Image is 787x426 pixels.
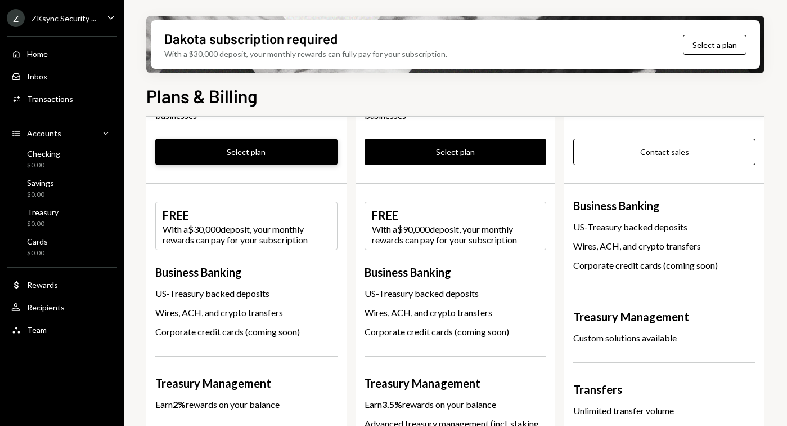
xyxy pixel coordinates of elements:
b: 3.5% [382,399,402,410]
div: Wires, ACH, and crypto transfers [573,240,755,252]
div: With a $30,000 deposit, your monthly rewards can fully pay for your subscription. [164,48,447,60]
div: Recipients [27,303,65,312]
a: Savings$0.00 [7,175,117,202]
div: Transfers [573,381,755,398]
div: Home [27,49,48,59]
div: Treasury [27,207,59,217]
div: $0.00 [27,161,60,170]
b: 2% [173,399,186,410]
div: Treasury Management [365,375,547,392]
a: Treasury$0.00 [7,204,117,231]
a: Cards$0.00 [7,233,117,260]
a: Recipients [7,297,117,317]
a: Team [7,319,117,340]
div: $0.00 [27,190,54,199]
button: Select plan [155,139,338,165]
button: Contact sales [573,139,755,165]
div: FREE [163,207,330,224]
button: Select a plan [683,35,746,55]
a: Rewards [7,274,117,295]
div: Business Banking [573,197,755,214]
div: Inbox [27,72,47,81]
div: Z [7,9,25,27]
div: Wires, ACH, and crypto transfers [155,307,338,319]
div: Savings [27,178,54,188]
div: Treasury Management [573,308,755,325]
div: US-Treasury backed deposits [365,287,547,300]
div: Accounts [27,128,61,138]
div: Team [27,325,47,335]
div: Cards [27,237,48,246]
div: With a $90,000 deposit, your monthly rewards can pay for your subscription [372,224,539,245]
div: Unlimited transfer volume [573,405,755,417]
div: Rewards [27,280,58,290]
h1: Plans & Billing [146,85,258,107]
a: Transactions [7,88,117,109]
div: Treasury Management [155,375,338,392]
a: Accounts [7,123,117,143]
div: Earn rewards on your balance [365,398,496,411]
a: Home [7,43,117,64]
div: Corporate credit cards (coming soon) [155,326,338,338]
div: Dakota subscription required [164,29,338,48]
div: Business Banking [155,264,338,281]
div: FREE [372,207,539,224]
div: Corporate credit cards (coming soon) [365,326,547,338]
div: Wires, ACH, and crypto transfers [365,307,547,319]
div: Corporate credit cards (coming soon) [573,259,755,272]
div: US-Treasury backed deposits [573,221,755,233]
div: US-Treasury backed deposits [155,287,338,300]
div: $0.00 [27,248,48,258]
div: Checking [27,149,60,158]
button: Select plan [365,139,547,165]
div: Transactions [27,94,73,104]
a: Checking$0.00 [7,145,117,172]
div: Earn rewards on your balance [155,398,280,411]
div: ZKsync Security ... [32,14,96,23]
a: Inbox [7,66,117,86]
div: Custom solutions available [573,332,755,344]
div: With a $30,000 deposit, your monthly rewards can pay for your subscription [163,224,330,245]
div: Business Banking [365,264,547,281]
div: $0.00 [27,219,59,229]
